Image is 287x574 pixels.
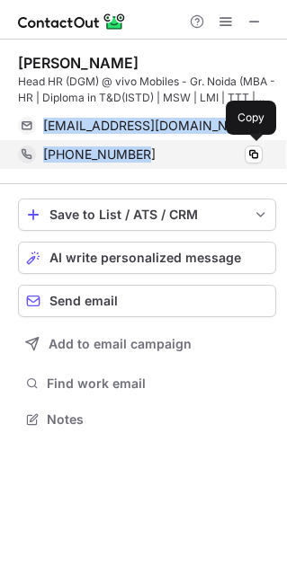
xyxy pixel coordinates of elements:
[18,407,276,432] button: Notes
[18,54,139,72] div: [PERSON_NAME]
[18,285,276,317] button: Send email
[49,251,241,265] span: AI write personalized message
[18,11,126,32] img: ContactOut v5.3.10
[49,337,192,351] span: Add to email campaign
[47,375,269,392] span: Find work email
[18,74,276,106] div: Head HR (DGM) @ vivo Mobiles - Gr. Noida (MBA - HR | Diploma in T&D(ISTD) | MSW | LMI | TTT | Cer...
[18,371,276,396] button: Find work email
[43,118,249,134] span: [EMAIL_ADDRESS][DOMAIN_NAME]
[49,294,118,308] span: Send email
[49,208,245,222] div: Save to List / ATS / CRM
[43,146,156,163] span: [PHONE_NUMBER]
[18,328,276,360] button: Add to email campaign
[47,411,269,428] span: Notes
[18,242,276,274] button: AI write personalized message
[18,199,276,231] button: save-profile-one-click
